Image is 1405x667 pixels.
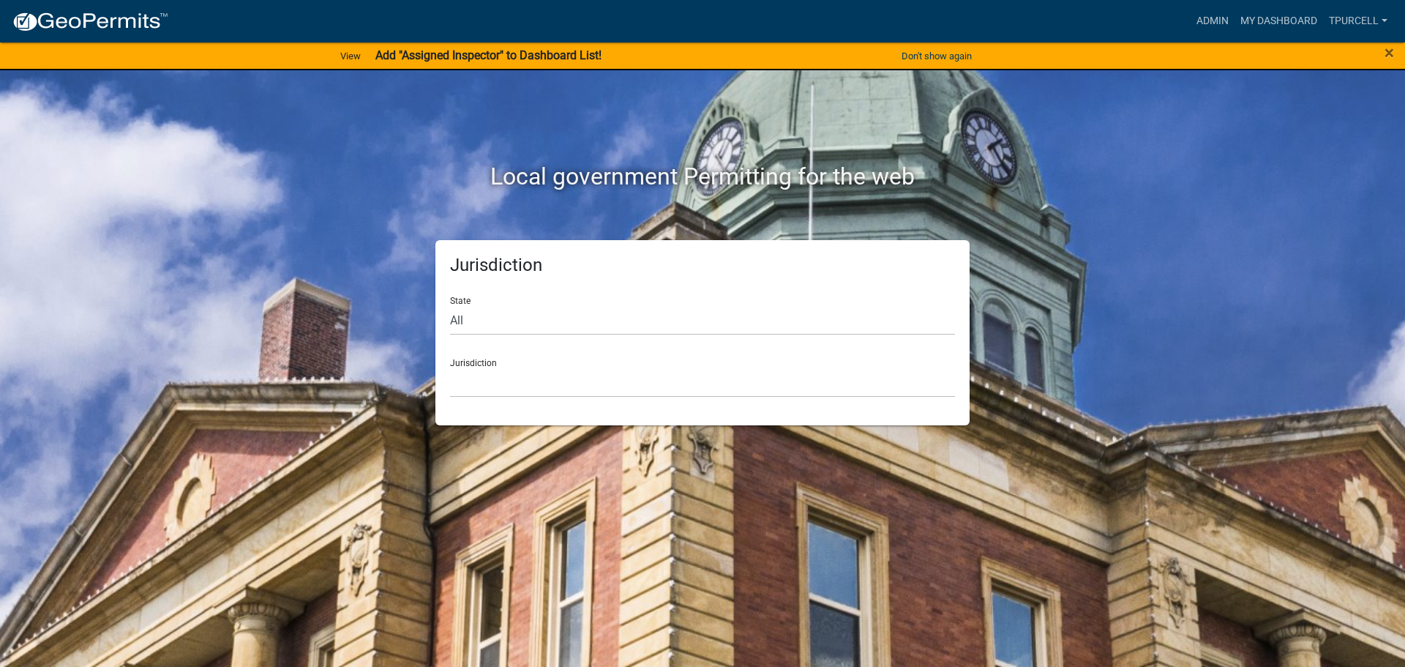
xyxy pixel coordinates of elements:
h5: Jurisdiction [450,255,955,276]
span: × [1385,42,1394,63]
a: Admin [1191,7,1234,35]
strong: Add "Assigned Inspector" to Dashboard List! [375,48,602,62]
button: Don't show again [896,44,978,68]
a: View [334,44,367,68]
a: My Dashboard [1234,7,1323,35]
h2: Local government Permitting for the web [296,163,1109,190]
a: Tpurcell [1323,7,1393,35]
button: Close [1385,44,1394,62]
